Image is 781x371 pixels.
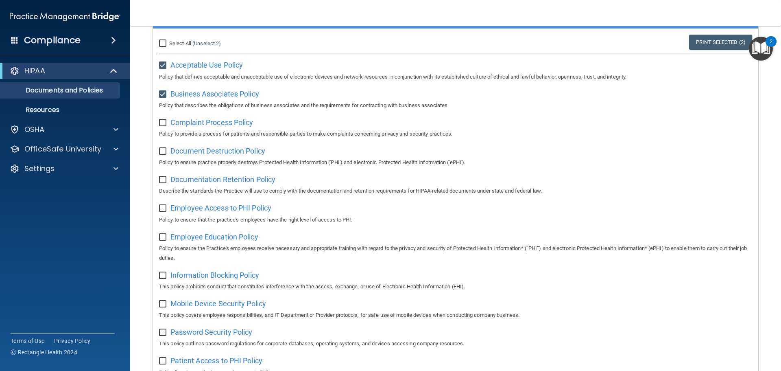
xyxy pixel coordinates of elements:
[689,35,752,50] a: Print Selected (2)
[740,315,771,346] iframe: Drift Widget Chat Controller
[159,40,168,47] input: Select All (Unselect 2)
[170,299,266,308] span: Mobile Device Security Policy
[24,35,81,46] h4: Compliance
[10,144,118,154] a: OfficeSafe University
[170,356,262,365] span: Patient Access to PHI Policy
[770,42,772,52] div: 2
[170,61,243,69] span: Acceptable Use Policy
[5,86,116,94] p: Documents and Policies
[170,90,259,98] span: Business Associates Policy
[24,125,45,134] p: OSHA
[169,40,191,46] span: Select All
[10,66,118,76] a: HIPAA
[192,40,221,46] a: (Unselect 2)
[159,339,752,349] p: This policy outlines password regulations for corporate databases, operating systems, and devices...
[159,244,752,263] p: Policy to ensure the Practice's employees receive necessary and appropriate training with regard ...
[170,328,252,336] span: Password Security Policy
[5,106,116,114] p: Resources
[159,310,752,320] p: This policy covers employee responsibilities, and IT Department or Provider protocols, for safe u...
[159,72,752,82] p: Policy that defines acceptable and unacceptable use of electronic devices and network resources i...
[159,186,752,196] p: Describe the standards the Practice will use to comply with the documentation and retention requi...
[24,66,45,76] p: HIPAA
[170,118,253,127] span: Complaint Process Policy
[170,175,275,184] span: Documentation Retention Policy
[170,204,271,212] span: Employee Access to PHI Policy
[170,147,265,155] span: Document Destruction Policy
[54,337,91,345] a: Privacy Policy
[159,282,752,292] p: This policy prohibits conduct that constitutes interference with the access, exchange, or use of ...
[159,101,752,110] p: Policy that describes the obligations of business associates and the requirements for contracting...
[170,233,258,241] span: Employee Education Policy
[11,337,44,345] a: Terms of Use
[10,164,118,173] a: Settings
[11,348,77,356] span: Ⓒ Rectangle Health 2024
[10,9,120,25] img: PMB logo
[24,164,55,173] p: Settings
[159,215,752,225] p: Policy to ensure that the practice's employees have the right level of access to PHI.
[24,144,101,154] p: OfficeSafe University
[749,37,773,61] button: Open Resource Center, 2 new notifications
[159,158,752,167] p: Policy to ensure practice properly destroys Protected Health Information ('PHI') and electronic P...
[10,125,118,134] a: OSHA
[170,271,259,279] span: Information Blocking Policy
[159,129,752,139] p: Policy to provide a process for patients and responsible parties to make complaints concerning pr...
